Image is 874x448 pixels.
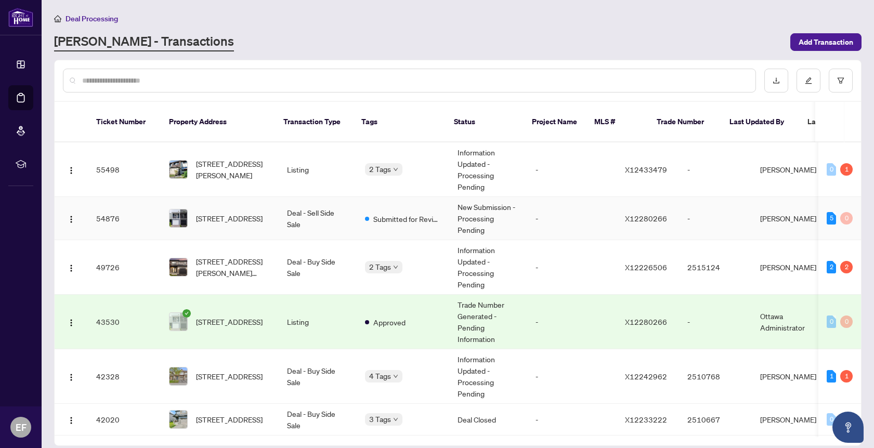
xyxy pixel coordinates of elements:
td: - [527,197,617,240]
div: 5 [827,212,836,225]
span: down [393,167,398,172]
span: [STREET_ADDRESS][PERSON_NAME][PERSON_NAME] [196,256,270,279]
td: Deal Closed [449,404,527,436]
img: Logo [67,373,75,381]
td: Deal - Buy Side Sale [279,240,357,295]
th: Trade Number [648,102,721,142]
span: Approved [373,317,406,328]
th: MLS # [586,102,648,142]
a: [PERSON_NAME] - Transactions [54,33,234,51]
span: [STREET_ADDRESS] [196,371,263,382]
button: Logo [63,368,80,385]
td: 2510667 [679,404,752,436]
img: Logo [67,319,75,327]
th: Last Updated By [721,102,799,142]
td: - [527,295,617,349]
span: download [773,77,780,84]
img: thumbnail-img [169,258,187,276]
img: logo [8,8,33,27]
td: Information Updated - Processing Pending [449,142,527,197]
th: Status [446,102,524,142]
span: Submitted for Review [373,213,441,225]
span: [STREET_ADDRESS][PERSON_NAME] [196,158,270,181]
span: Add Transaction [799,34,853,50]
span: X12280266 [625,317,667,326]
th: Transaction Type [275,102,353,142]
img: Logo [67,264,75,272]
img: thumbnail-img [169,209,187,227]
td: Information Updated - Processing Pending [449,349,527,404]
td: 43530 [88,295,161,349]
td: Listing [279,295,357,349]
span: down [393,265,398,270]
span: 4 Tags [369,370,391,382]
td: - [527,404,617,436]
img: thumbnail-img [169,411,187,428]
button: filter [829,69,853,93]
th: Ticket Number [88,102,161,142]
img: thumbnail-img [169,161,187,178]
td: Deal - Sell Side Sale [279,197,357,240]
td: [PERSON_NAME] [752,197,830,240]
span: down [393,374,398,379]
img: thumbnail-img [169,367,187,385]
td: - [679,197,752,240]
span: Last Modified Date [807,116,871,127]
button: edit [797,69,820,93]
img: Logo [67,166,75,175]
div: 0 [840,212,853,225]
span: X12233222 [625,415,667,424]
td: Deal - Buy Side Sale [279,404,357,436]
td: 42328 [88,349,161,404]
td: Trade Number Generated - Pending Information [449,295,527,349]
td: Ottawa Administrator [752,295,830,349]
span: 3 Tags [369,413,391,425]
span: filter [837,77,844,84]
td: 2510768 [679,349,752,404]
span: 2 Tags [369,261,391,273]
span: EF [16,420,27,434]
button: Logo [63,411,80,428]
img: thumbnail-img [169,313,187,331]
td: - [527,240,617,295]
td: Information Updated - Processing Pending [449,240,527,295]
td: - [527,349,617,404]
td: [PERSON_NAME] [752,349,830,404]
span: X12226506 [625,262,667,272]
td: Deal - Buy Side Sale [279,349,357,404]
td: [PERSON_NAME] [752,404,830,436]
span: X12242962 [625,372,667,381]
img: Logo [67,416,75,425]
td: 54876 [88,197,161,240]
td: New Submission - Processing Pending [449,197,527,240]
span: [STREET_ADDRESS] [196,213,263,224]
span: home [54,15,61,22]
th: Project Name [524,102,586,142]
td: 49726 [88,240,161,295]
div: 1 [840,370,853,383]
button: Logo [63,313,80,330]
span: Deal Processing [66,14,118,23]
span: [STREET_ADDRESS] [196,316,263,327]
button: download [764,69,788,93]
img: Logo [67,215,75,223]
button: Add Transaction [790,33,862,51]
td: Listing [279,142,357,197]
div: 2 [827,261,836,273]
div: 2 [840,261,853,273]
button: Logo [63,259,80,275]
span: 2 Tags [369,163,391,175]
button: Logo [63,161,80,178]
td: [PERSON_NAME] [752,240,830,295]
td: - [527,142,617,197]
td: 42020 [88,404,161,436]
span: X12433479 [625,165,667,174]
span: check-circle [182,309,191,318]
span: [STREET_ADDRESS] [196,414,263,425]
td: 2515124 [679,240,752,295]
span: down [393,417,398,422]
th: Property Address [161,102,275,142]
span: edit [805,77,812,84]
td: [PERSON_NAME] [752,142,830,197]
button: Open asap [832,412,864,443]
